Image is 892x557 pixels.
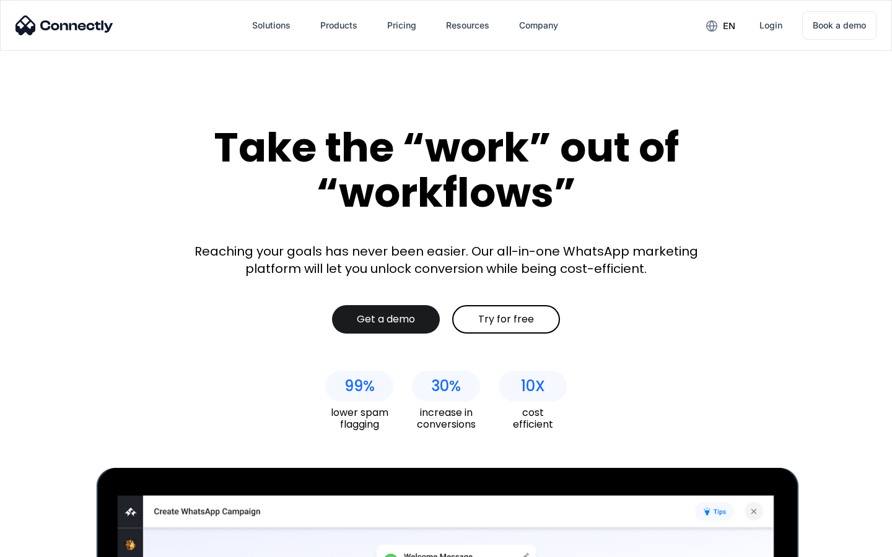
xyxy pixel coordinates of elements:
[802,11,877,40] a: Book a demo
[25,535,74,553] ul: Language list
[452,305,560,334] a: Try for free
[519,17,558,34] div: Company
[186,243,706,277] div: Reaching your goals has never been easier. Our all-in-one WhatsApp marketing platform will let yo...
[377,11,426,40] a: Pricing
[759,17,782,34] div: Login
[478,313,534,326] div: Try for free
[357,313,415,326] div: Get a demo
[325,407,393,430] div: lower spam flagging
[12,535,74,553] aside: Language selected: English
[431,378,461,395] div: 30%
[499,407,567,430] div: cost efficient
[252,17,291,34] div: Solutions
[436,11,499,40] div: Resources
[332,305,440,334] a: Get a demo
[412,407,480,430] div: increase in conversions
[723,17,735,35] div: en
[242,11,300,40] div: Solutions
[167,125,725,215] div: Take the “work” out of “workflows”
[387,17,416,34] div: Pricing
[509,11,568,40] div: Company
[310,11,367,40] div: Products
[696,16,745,35] div: en
[750,11,792,40] a: Login
[521,378,545,395] div: 10X
[446,17,489,34] div: Resources
[320,17,357,34] div: Products
[344,378,375,395] div: 99%
[15,15,113,35] img: Connectly Logo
